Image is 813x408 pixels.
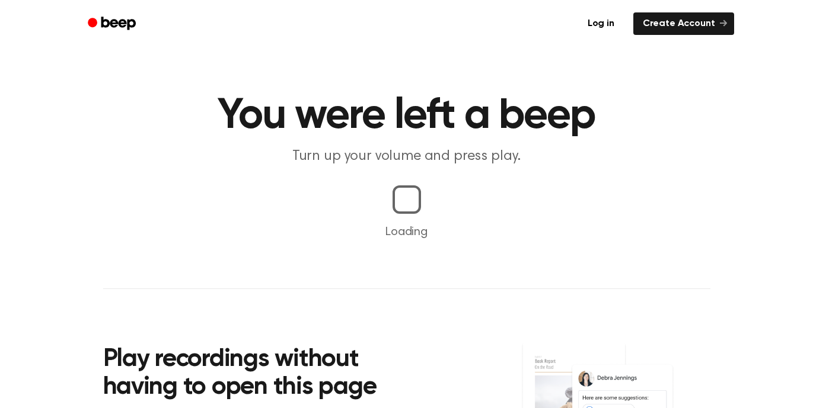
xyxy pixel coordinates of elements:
[79,12,146,36] a: Beep
[576,10,626,37] a: Log in
[103,95,710,137] h1: You were left a beep
[103,346,423,402] h2: Play recordings without having to open this page
[179,147,635,166] p: Turn up your volume and press play.
[14,223,799,241] p: Loading
[633,12,734,35] a: Create Account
